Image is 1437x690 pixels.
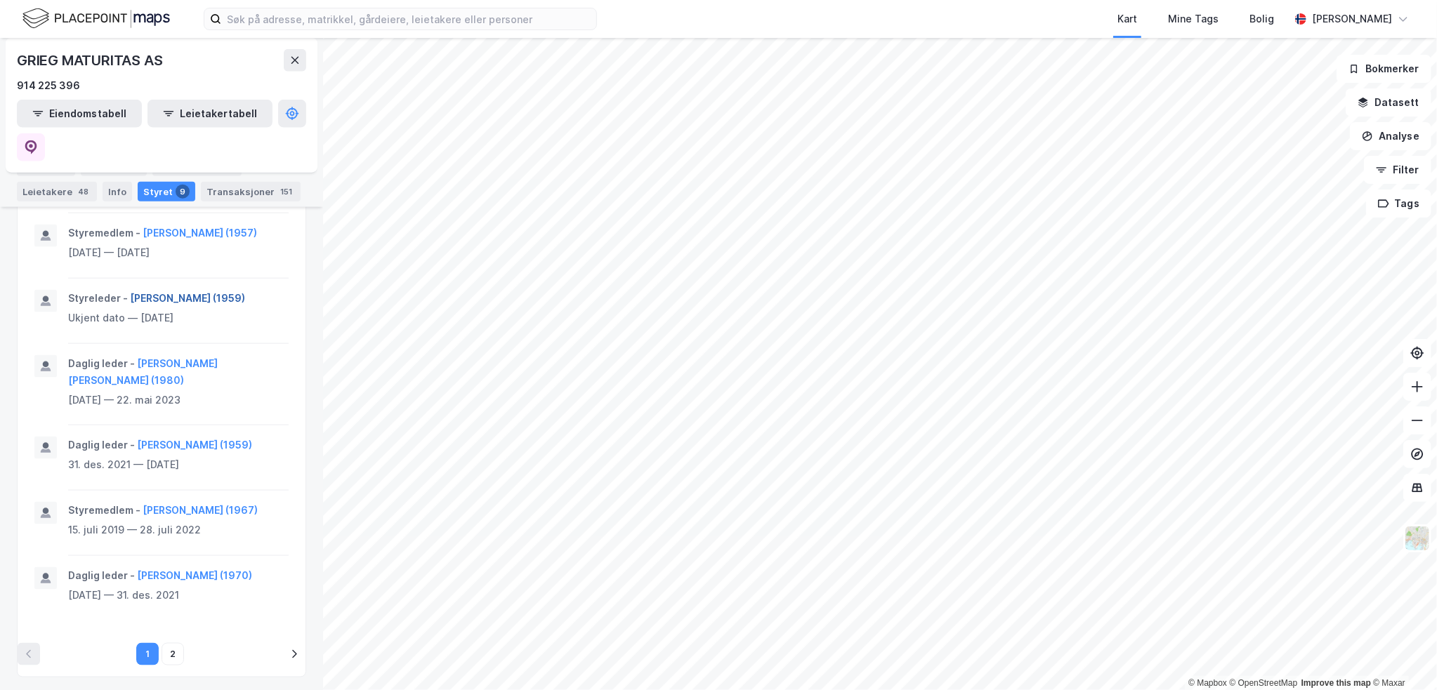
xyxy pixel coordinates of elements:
button: Analyse [1350,122,1431,150]
div: Kontrollprogram for chat [1367,623,1437,690]
button: Leietakertabell [147,100,273,128]
div: 9 [176,184,190,198]
a: Improve this map [1301,678,1371,688]
div: Mine Tags [1168,11,1219,27]
input: Søk på adresse, matrikkel, gårdeiere, leietakere eller personer [221,8,596,29]
div: Transaksjoner [201,181,301,201]
div: [PERSON_NAME] [1312,11,1392,27]
iframe: Chat Widget [1367,623,1437,690]
div: [DATE] — 31. des. 2021 [68,587,289,604]
div: 48 [75,184,91,198]
div: [DATE] — 22. mai 2023 [68,392,289,409]
div: 15. juli 2019 — 28. juli 2022 [68,522,289,538]
div: 151 [277,184,295,198]
div: Kart [1117,11,1137,27]
a: OpenStreetMap [1230,678,1298,688]
a: Mapbox [1188,678,1227,688]
button: Bokmerker [1337,55,1431,83]
button: 1 [136,643,159,665]
button: Datasett [1346,88,1431,117]
div: GRIEG MATURITAS AS [17,49,165,72]
img: logo.f888ab2527a4732fd821a326f86c7f29.svg [22,6,170,31]
button: Tags [1366,190,1431,218]
div: [DATE] — [DATE] [68,244,289,261]
button: Eiendomstabell [17,100,142,128]
div: Styret [138,181,195,201]
div: Info [103,181,132,201]
div: Leietakere [17,181,97,201]
div: Ukjent dato — [DATE] [68,310,289,326]
button: 2 [162,643,184,665]
button: Filter [1364,156,1431,184]
img: Z [1404,525,1431,552]
div: 914 225 396 [17,77,80,94]
div: 31. des. 2021 — [DATE] [68,456,289,473]
nav: pagination navigation [18,643,306,665]
div: Bolig [1249,11,1274,27]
